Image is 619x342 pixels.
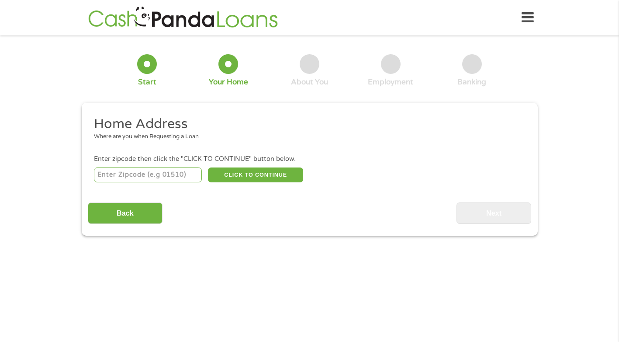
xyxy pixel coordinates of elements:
[88,202,163,224] input: Back
[94,168,202,182] input: Enter Zipcode (e.g 01510)
[208,168,303,182] button: CLICK TO CONTINUE
[291,77,328,87] div: About You
[457,77,486,87] div: Banking
[456,202,531,224] input: Next
[94,115,519,133] h2: Home Address
[86,5,280,30] img: GetLoanNow Logo
[368,77,413,87] div: Employment
[138,77,156,87] div: Start
[209,77,248,87] div: Your Home
[94,133,519,141] div: Where are you when Requesting a Loan.
[94,154,525,164] div: Enter zipcode then click the "CLICK TO CONTINUE" button below.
